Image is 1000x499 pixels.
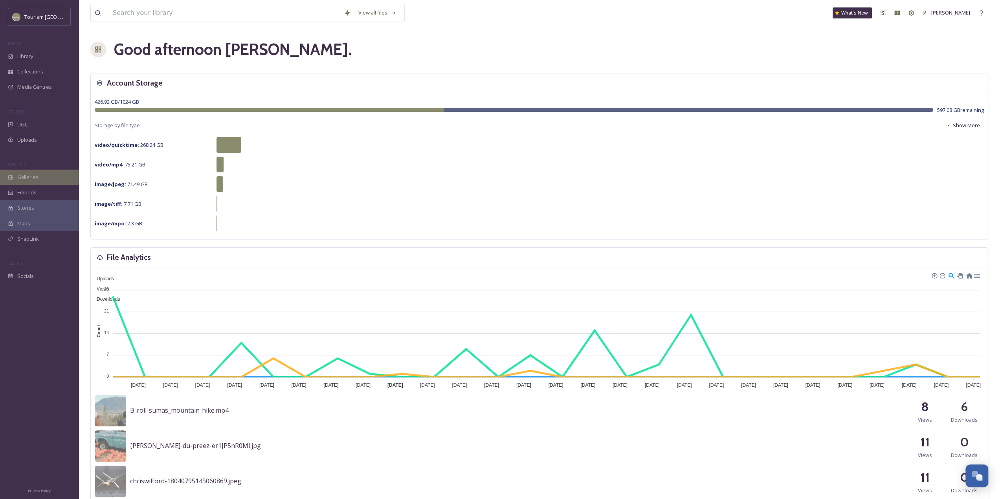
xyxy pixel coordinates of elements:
[95,220,126,227] strong: image/mpo :
[95,466,126,497] img: b515f3fa-b886-4eda-9cb4-1e026ed97daa.jpg
[8,109,25,115] span: COLLECT
[951,451,978,459] span: Downloads
[91,286,109,292] span: Views
[516,382,531,388] tspan: [DATE]
[28,488,51,494] span: Privacy Policy
[95,181,126,188] strong: image/jpeg :
[95,141,163,148] span: 268.24 GB
[104,287,109,291] tspan: 28
[227,382,242,388] tspan: [DATE]
[95,122,140,129] span: Storage by file type
[259,382,274,388] tspan: [DATE]
[805,382,820,388] tspan: [DATE]
[677,382,692,388] tspan: [DATE]
[17,53,33,60] span: Library
[957,273,961,278] div: Panning
[107,77,163,89] h3: Account Storage
[580,382,595,388] tspan: [DATE]
[951,487,978,494] span: Downloads
[833,7,872,18] a: What's New
[934,382,949,388] tspan: [DATE]
[106,373,109,378] tspan: 0
[931,272,937,278] div: Zoom In
[17,83,52,91] span: Media Centres
[130,406,229,415] span: B-roll-sumas_mountain-hike.mp4
[645,382,660,388] tspan: [DATE]
[17,121,28,128] span: UGC
[960,468,969,487] h2: 0
[961,397,968,416] h2: 6
[921,397,929,416] h2: 8
[104,309,109,313] tspan: 21
[114,38,352,61] h1: Good afternoon [PERSON_NAME] .
[95,430,126,462] img: priscilla-du-preez-er1JP5nR0MI-unsplash.jpg
[95,161,145,168] span: 75.21 GB
[17,174,39,181] span: Galleries
[948,272,954,278] div: Selection Zoom
[8,161,26,167] span: WIDGETS
[292,382,306,388] tspan: [DATE]
[131,382,146,388] tspan: [DATE]
[17,136,37,144] span: Uploads
[965,272,972,278] div: Reset Zoom
[109,4,340,22] input: Search your library
[95,395,126,426] img: 92b9ff7e-b6ea-4346-a595-070c44ed48ce.jpg
[28,486,51,495] a: Privacy Policy
[17,235,39,243] span: SnapLink
[8,260,24,266] span: SOCIALS
[931,9,970,16] span: [PERSON_NAME]
[939,272,945,278] div: Zoom Out
[95,200,123,207] strong: image/tiff :
[387,382,403,388] tspan: [DATE]
[960,433,969,451] h2: 0
[918,416,932,424] span: Views
[17,220,30,227] span: Maps
[163,382,178,388] tspan: [DATE]
[17,204,34,212] span: Stories
[870,382,884,388] tspan: [DATE]
[973,272,980,278] div: Menu
[920,468,930,487] h2: 11
[95,141,139,148] strong: video/quicktime :
[95,161,124,168] strong: video/mp4 :
[323,382,338,388] tspan: [DATE]
[937,106,984,114] span: 597.08 GB remaining
[773,382,788,388] tspan: [DATE]
[104,330,109,335] tspan: 14
[918,451,932,459] span: Views
[17,68,43,75] span: Collections
[8,40,22,46] span: MEDIA
[91,276,114,281] span: Uploads
[95,98,139,105] span: 426.92 GB / 1024 GB
[354,5,400,20] a: View all files
[966,382,981,388] tspan: [DATE]
[549,382,563,388] tspan: [DATE]
[95,200,141,207] span: 7.71 GB
[95,181,148,188] span: 71.49 GB
[356,382,371,388] tspan: [DATE]
[965,464,988,487] button: Open Chat
[918,5,974,20] a: [PERSON_NAME]
[613,382,628,388] tspan: [DATE]
[942,118,984,133] button: Show More
[920,433,930,451] h2: 11
[106,352,109,356] tspan: 7
[95,220,142,227] span: 2.3 GB
[918,487,932,494] span: Views
[91,296,120,302] span: Downloads
[484,382,499,388] tspan: [DATE]
[420,382,435,388] tspan: [DATE]
[951,416,978,424] span: Downloads
[452,382,467,388] tspan: [DATE]
[741,382,756,388] tspan: [DATE]
[107,252,151,263] h3: File Analytics
[13,13,20,21] img: Abbotsford_Snapsea.png
[24,13,95,20] span: Tourism [GEOGRAPHIC_DATA]
[130,441,261,450] span: [PERSON_NAME]-du-preez-er1JP5nR0MI.jpg
[195,382,210,388] tspan: [DATE]
[17,189,37,196] span: Embeds
[130,477,241,485] span: chriswilford-18040795145060869.jpeg
[96,325,101,337] text: Count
